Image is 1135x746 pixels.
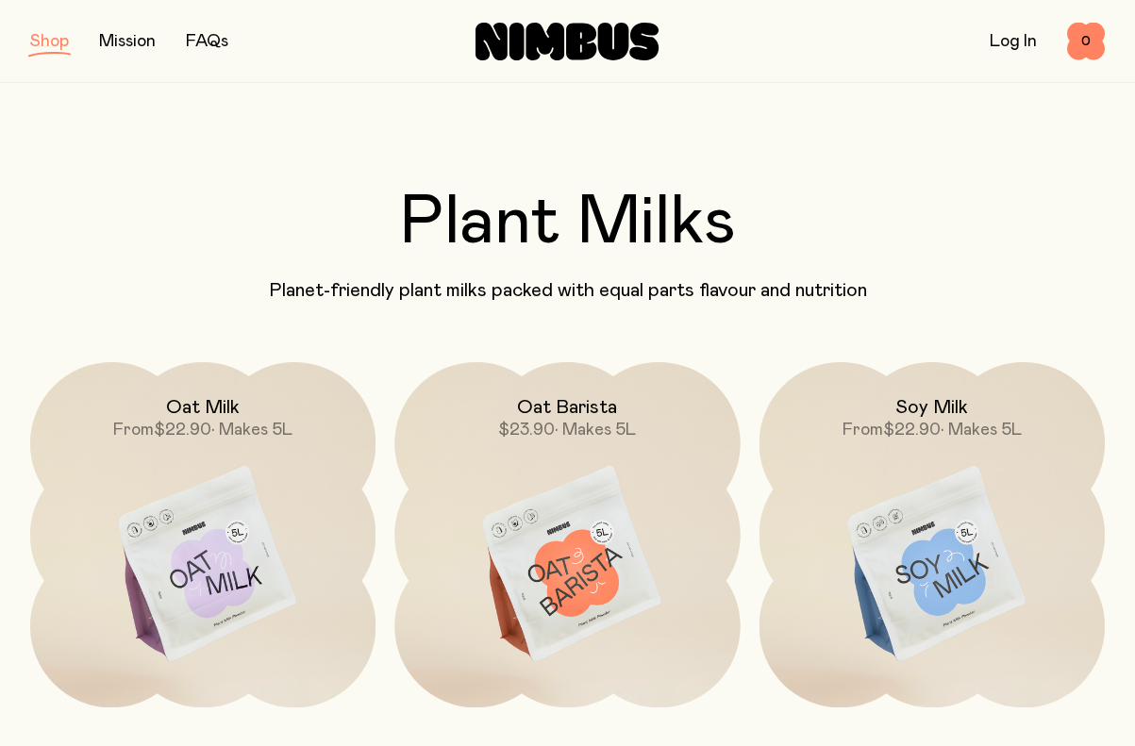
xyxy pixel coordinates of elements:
[941,422,1022,439] span: • Makes 5L
[30,362,376,707] a: Oat MilkFrom$22.90• Makes 5L
[517,396,617,419] h2: Oat Barista
[1067,23,1105,60] button: 0
[990,33,1037,50] a: Log In
[498,422,555,439] span: $23.90
[166,396,240,419] h2: Oat Milk
[30,189,1105,257] h2: Plant Milks
[555,422,636,439] span: • Makes 5L
[843,422,883,439] span: From
[186,33,228,50] a: FAQs
[394,362,740,707] a: Oat Barista$23.90• Makes 5L
[30,279,1105,302] p: Planet-friendly plant milks packed with equal parts flavour and nutrition
[895,396,968,419] h2: Soy Milk
[113,422,154,439] span: From
[211,422,292,439] span: • Makes 5L
[883,422,941,439] span: $22.90
[154,422,211,439] span: $22.90
[759,362,1105,707] a: Soy MilkFrom$22.90• Makes 5L
[99,33,156,50] a: Mission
